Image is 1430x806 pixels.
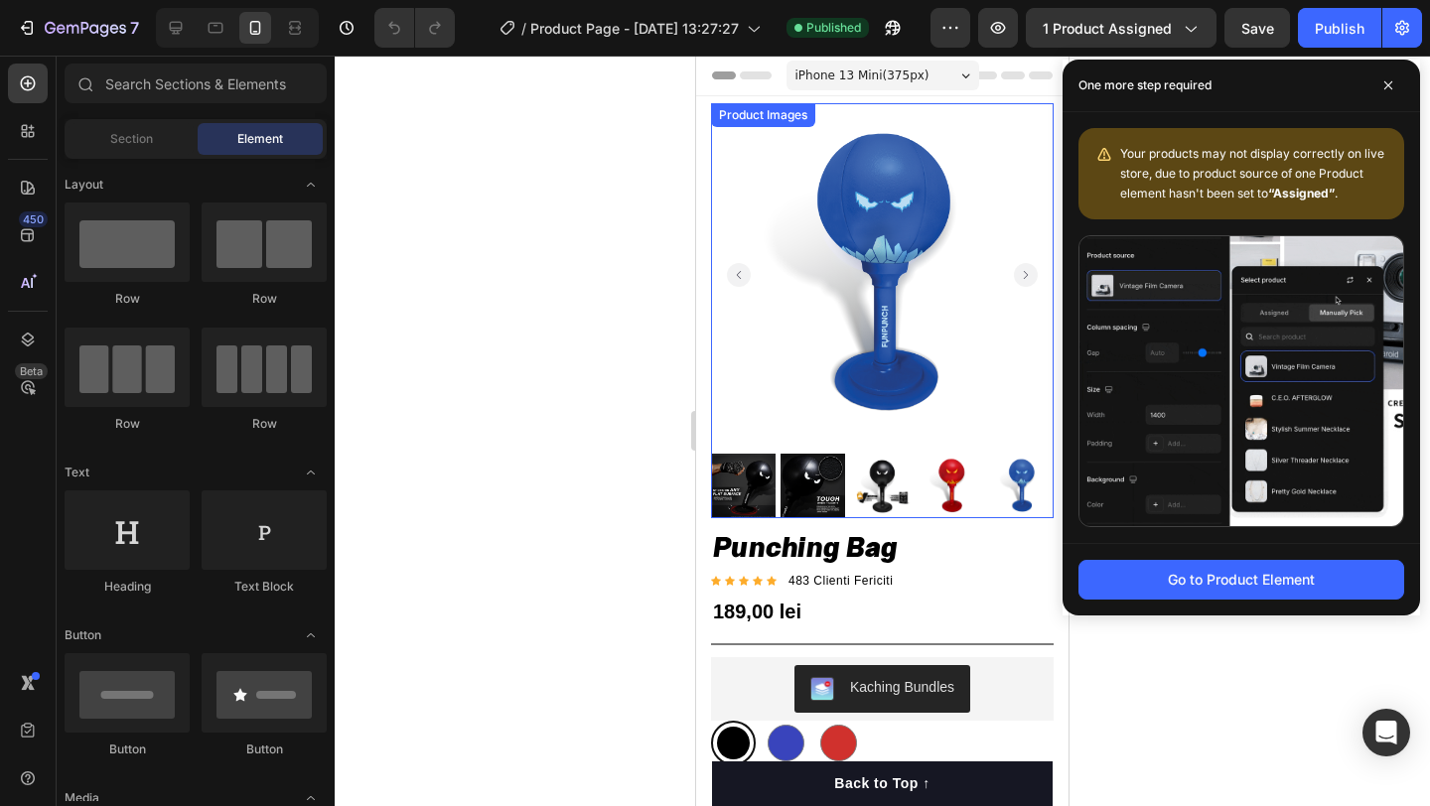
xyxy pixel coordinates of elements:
div: Button [202,740,327,758]
div: Row [202,415,327,433]
div: Text Block [202,578,327,596]
span: Text [65,464,89,481]
div: Heading [65,578,190,596]
span: Toggle open [295,457,327,488]
b: “Assigned” [1268,186,1335,201]
button: 1 product assigned [1026,8,1216,48]
button: Save [1224,8,1290,48]
span: Button [65,626,101,644]
div: Button [65,740,190,758]
button: 7 [8,8,148,48]
div: Row [202,290,327,308]
span: Toggle open [295,619,327,651]
div: Publish [1315,18,1364,39]
div: Beta [15,363,48,379]
div: 450 [19,211,48,227]
span: 1 product assigned [1043,18,1172,39]
span: Product Page - [DATE] 13:27:27 [530,18,739,39]
div: Row [65,415,190,433]
span: Your products may not display correctly on live store, due to product source of one Product eleme... [1120,146,1384,201]
p: One more step required [1078,75,1212,95]
div: Go to Product Element [1168,569,1315,590]
span: / [521,18,526,39]
div: Open Intercom Messenger [1362,709,1410,756]
span: Save [1241,20,1274,37]
div: Undo/Redo [374,8,455,48]
span: Section [110,130,153,148]
input: Search Sections & Elements [65,64,327,103]
button: Publish [1298,8,1381,48]
span: Layout [65,176,103,194]
span: Element [237,130,283,148]
span: Published [806,19,861,37]
div: Row [65,290,190,308]
span: Toggle open [295,169,327,201]
p: 7 [130,16,139,40]
button: Go to Product Element [1078,560,1404,600]
iframe: Design area [696,56,1069,806]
